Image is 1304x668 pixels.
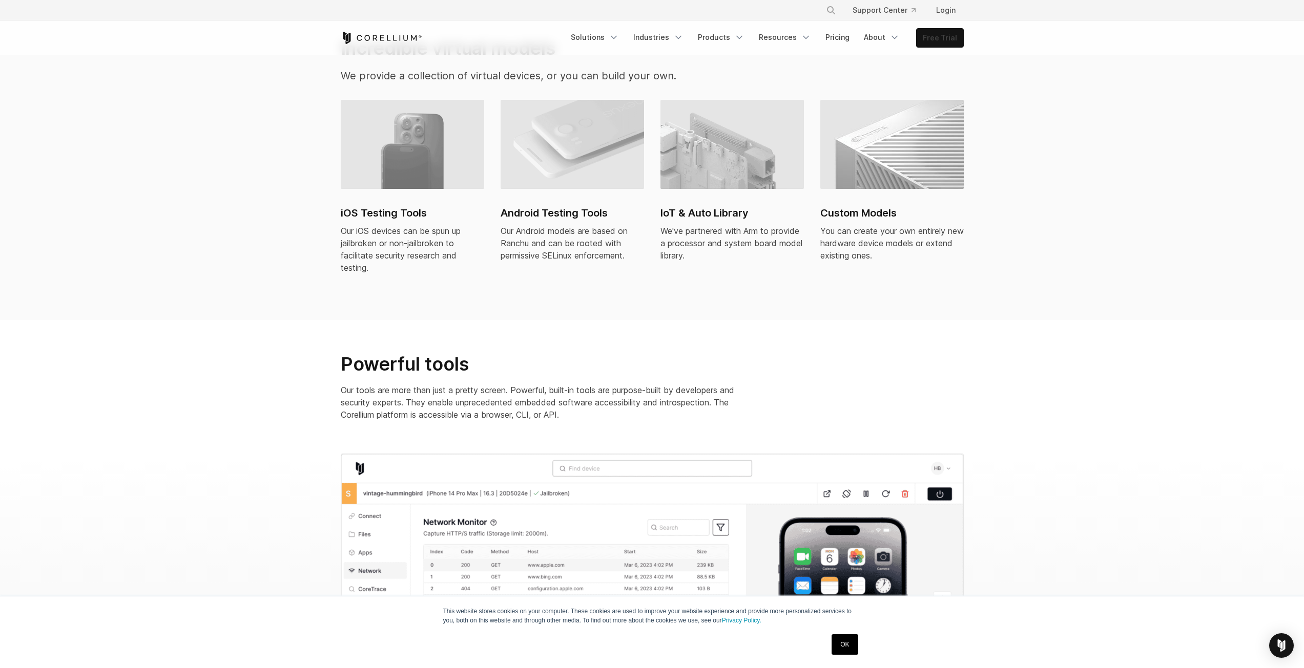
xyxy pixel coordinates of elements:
[660,100,804,189] img: IoT & Auto Library
[501,100,644,274] a: Android virtual machine and devices Android Testing Tools Our Android models are based on Ranchu ...
[341,225,484,274] div: Our iOS devices can be spun up jailbroken or non-jailbroken to facilitate security research and t...
[820,100,964,274] a: Custom Models Custom Models You can create your own entirely new hardware device models or extend...
[660,100,804,274] a: IoT & Auto Library IoT & Auto Library We've partnered with Arm to provide a processor and system ...
[341,100,484,189] img: iPhone virtual machine and devices
[822,1,840,19] button: Search
[341,353,751,376] h2: Powerful tools
[753,28,817,47] a: Resources
[341,68,749,83] p: We provide a collection of virtual devices, or you can build your own.
[501,100,644,189] img: Android virtual machine and devices
[820,100,964,189] img: Custom Models
[1269,633,1294,658] div: Open Intercom Messenger
[820,205,964,221] h2: Custom Models
[341,384,751,421] p: Our tools are more than just a pretty screen. Powerful, built-in tools are purpose-built by devel...
[565,28,964,48] div: Navigation Menu
[832,634,858,655] a: OK
[660,225,804,262] div: We've partnered with Arm to provide a processor and system board model library.
[722,617,761,624] a: Privacy Policy.
[814,1,964,19] div: Navigation Menu
[844,1,924,19] a: Support Center
[858,28,906,47] a: About
[820,225,964,262] div: You can create your own entirely new hardware device models or extend existing ones.
[917,29,963,47] a: Free Trial
[341,32,422,44] a: Corellium Home
[692,28,751,47] a: Products
[660,205,804,221] h2: IoT & Auto Library
[443,607,861,625] p: This website stores cookies on your computer. These cookies are used to improve your website expe...
[565,28,625,47] a: Solutions
[341,205,484,221] h2: iOS Testing Tools
[928,1,964,19] a: Login
[501,205,644,221] h2: Android Testing Tools
[819,28,856,47] a: Pricing
[501,225,644,262] div: Our Android models are based on Ranchu and can be rooted with permissive SELinux enforcement.
[341,100,484,286] a: iPhone virtual machine and devices iOS Testing Tools Our iOS devices can be spun up jailbroken or...
[627,28,690,47] a: Industries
